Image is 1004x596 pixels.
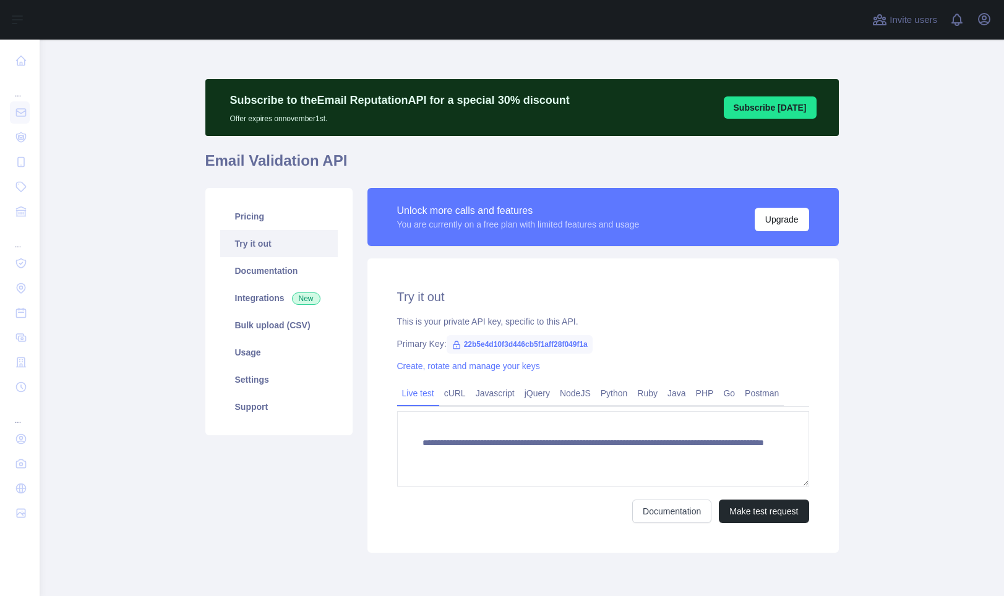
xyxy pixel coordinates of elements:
[230,109,570,124] p: Offer expires on november 1st.
[220,284,338,312] a: Integrations New
[471,383,520,403] a: Javascript
[520,383,555,403] a: jQuery
[220,203,338,230] a: Pricing
[230,92,570,109] p: Subscribe to the Email Reputation API for a special 30 % discount
[397,338,809,350] div: Primary Key:
[220,312,338,339] a: Bulk upload (CSV)
[691,383,719,403] a: PHP
[220,393,338,420] a: Support
[10,401,30,425] div: ...
[663,383,691,403] a: Java
[740,383,784,403] a: Postman
[632,383,663,403] a: Ruby
[397,203,640,218] div: Unlock more calls and features
[10,225,30,250] div: ...
[220,257,338,284] a: Documentation
[205,151,839,181] h1: Email Validation API
[397,361,540,371] a: Create, rotate and manage your keys
[596,383,633,403] a: Python
[890,13,937,27] span: Invite users
[718,383,740,403] a: Go
[220,339,338,366] a: Usage
[397,288,809,305] h2: Try it out
[724,96,817,119] button: Subscribe [DATE]
[10,74,30,99] div: ...
[447,335,593,354] span: 22b5e4d10f3d446cb5f1aff28f049f1a
[397,315,809,328] div: This is your private API key, specific to this API.
[220,366,338,393] a: Settings
[755,208,809,231] button: Upgrade
[397,383,439,403] a: Live test
[220,230,338,257] a: Try it out
[555,383,596,403] a: NodeJS
[632,500,711,523] a: Documentation
[870,10,940,30] button: Invite users
[292,292,320,305] span: New
[439,383,471,403] a: cURL
[397,218,640,231] div: You are currently on a free plan with limited features and usage
[719,500,809,523] button: Make test request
